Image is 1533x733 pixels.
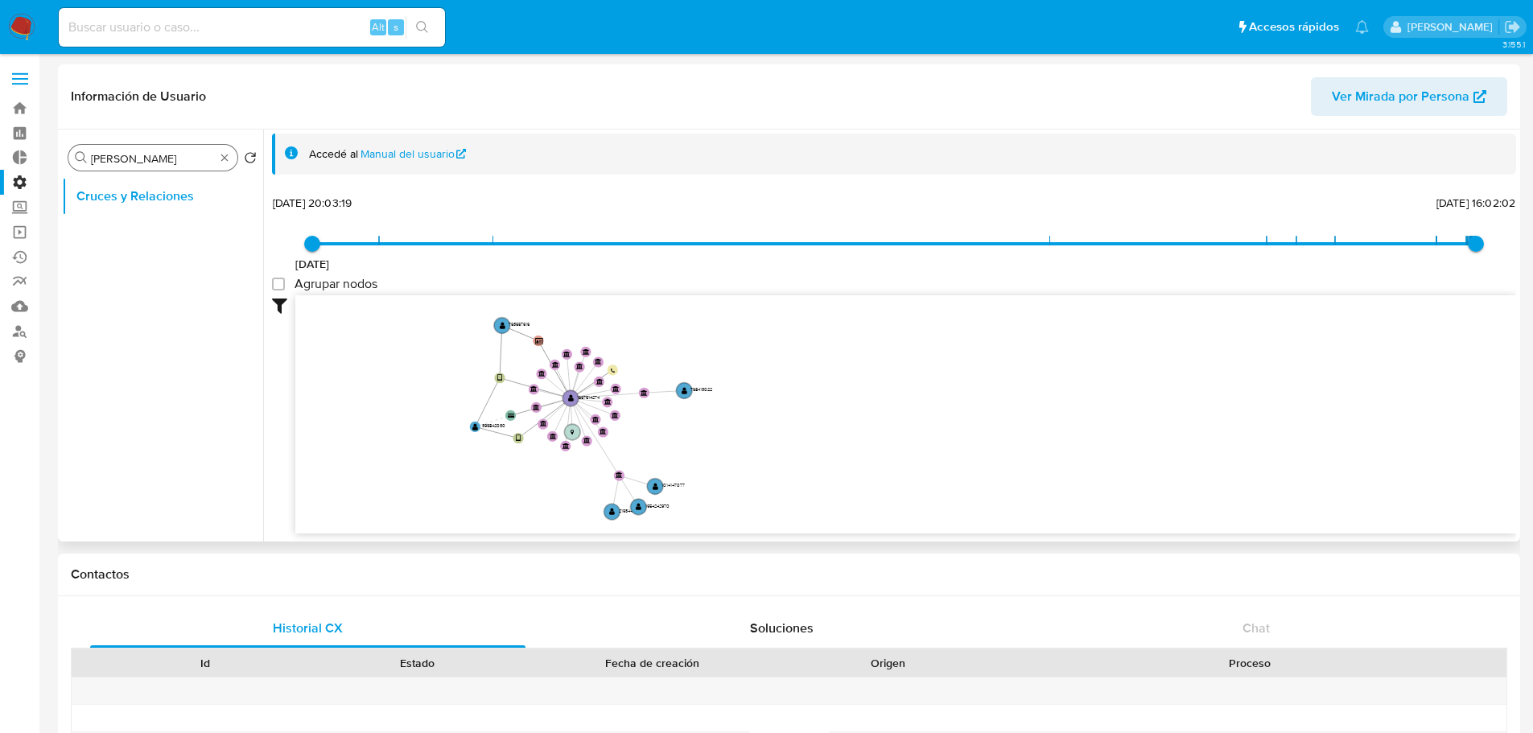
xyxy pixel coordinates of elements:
div: Origen [793,655,983,671]
text:  [641,389,647,396]
text:  [540,420,546,426]
span: [DATE] 20:03:19 [273,195,352,211]
text:  [595,358,601,364]
text:  [563,443,569,449]
text:  [535,338,543,344]
span: [DATE] 16:02:02 [1436,195,1515,211]
a: Salir [1504,19,1521,35]
button: search-icon [406,16,439,39]
text: 1014147077 [661,482,685,488]
span: Accedé al [309,146,358,162]
text:  [636,503,641,510]
button: Cruces y Relaciones [62,177,263,216]
text: 1667514274 [577,394,600,401]
button: Ver Mirada por Persona [1311,77,1507,116]
text:  [583,437,590,443]
text:  [612,385,619,392]
text:  [616,472,622,478]
text:  [596,378,603,385]
text:  [682,387,687,394]
text: 768413022 [690,386,712,393]
text:  [550,433,556,439]
input: Buscar [91,151,215,166]
text:  [611,369,615,373]
h1: Contactos [71,566,1507,583]
h1: Información de Usuario [71,89,206,105]
text:  [530,385,537,392]
text:  [497,374,502,381]
span: s [394,19,398,35]
text:  [472,423,478,430]
span: Chat [1242,619,1270,637]
text:  [600,428,606,434]
div: Fecha de creación [534,655,771,671]
text:  [500,322,505,329]
text:  [576,363,583,369]
span: Agrupar nodos [295,276,377,292]
span: Historial CX [273,619,343,637]
text:  [516,434,521,442]
input: Agrupar nodos [272,278,285,290]
button: Borrar [218,151,231,164]
text:  [604,398,611,405]
text:  [563,351,570,357]
text:  [533,404,539,410]
a: Notificaciones [1355,20,1369,34]
div: Proceso [1005,655,1495,671]
button: Volver al orden por defecto [244,151,257,169]
span: Ver Mirada por Persona [1332,77,1469,116]
text:  [568,394,574,402]
text:  [583,348,589,355]
span: Accesos rápidos [1249,19,1339,35]
text:  [653,483,658,490]
text: 2193441620 [619,508,642,514]
text:  [552,361,558,368]
span: [DATE] [295,256,330,272]
text: 763667616 [509,321,530,327]
div: Estado [323,655,512,671]
span: Soluciones [750,619,814,637]
text:  [592,416,599,422]
div: Id [111,655,300,671]
text:  [571,430,575,435]
text:  [612,412,618,418]
a: Manual del usuario [361,146,467,162]
button: Buscar [75,151,88,164]
text:  [538,370,545,377]
text: 399842030 [482,422,505,429]
text:  [508,414,514,418]
input: Buscar usuario o caso... [59,17,445,38]
span: Alt [372,19,385,35]
text:  [609,508,615,515]
text: 1954242970 [645,503,670,509]
p: alan.sanchez@mercadolibre.com [1407,19,1498,35]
